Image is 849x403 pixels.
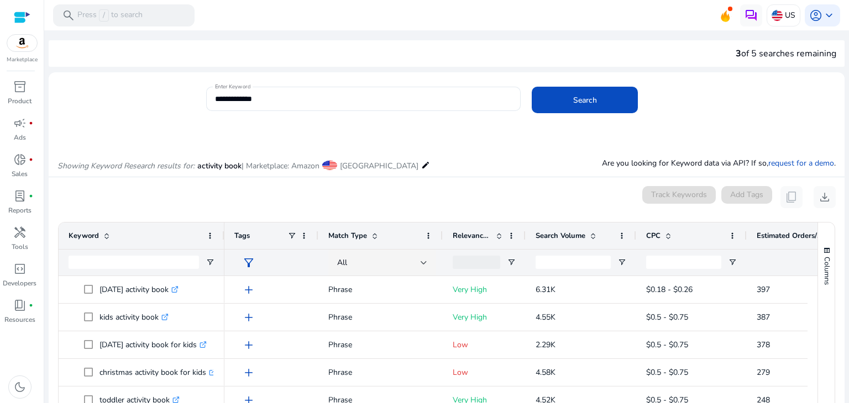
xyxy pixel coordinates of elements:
[573,94,597,106] span: Search
[736,47,741,60] span: 3
[453,306,516,328] p: Very High
[14,132,26,142] p: Ads
[99,361,216,384] p: christmas activity book for kids
[242,311,255,324] span: add
[772,10,783,21] img: us.svg
[822,257,832,285] span: Columns
[536,231,585,241] span: Search Volume
[69,256,199,269] input: Keyword Filter Input
[646,256,721,269] input: CPC Filter Input
[736,47,836,60] div: of 5 searches remaining
[62,9,75,22] span: search
[822,9,836,22] span: keyboard_arrow_down
[785,6,795,25] p: US
[757,312,770,322] span: 387
[29,121,33,125] span: fiber_manual_record
[536,284,555,295] span: 6.31K
[4,315,35,325] p: Resources
[29,303,33,307] span: fiber_manual_record
[646,367,688,378] span: $0.5 - $0.75
[13,262,27,275] span: code_blocks
[3,278,36,288] p: Developers
[536,312,555,322] span: 4.55K
[13,226,27,239] span: handyman
[768,158,834,168] a: request for a demo
[757,340,770,350] span: 378
[532,87,638,113] button: Search
[728,258,737,267] button: Open Filter Menu
[13,153,27,166] span: donut_small
[8,96,32,106] p: Product
[215,83,250,91] mat-label: Enter Keyword
[197,161,242,171] span: activity book
[99,9,109,22] span: /
[242,161,319,171] span: | Marketplace: Amazon
[242,366,255,379] span: add
[602,157,836,169] p: Are you looking for Keyword data via API? If so, .
[12,242,28,252] p: Tools
[809,9,822,22] span: account_circle
[99,333,207,356] p: [DATE] activity book for kids
[507,258,516,267] button: Open Filter Menu
[536,256,611,269] input: Search Volume Filter Input
[8,205,32,215] p: Reports
[646,284,693,295] span: $0.18 - $0.26
[757,231,823,241] span: Estimated Orders/Month
[234,231,250,241] span: Tags
[328,231,367,241] span: Match Type
[12,169,28,179] p: Sales
[57,161,195,171] i: Showing Keyword Research results for:
[7,35,37,51] img: amazon.svg
[453,361,516,384] p: Low
[206,258,214,267] button: Open Filter Menu
[13,116,27,130] span: campaign
[13,380,27,394] span: dark_mode
[242,256,255,269] span: filter_alt
[453,231,491,241] span: Relevance Score
[757,284,770,295] span: 397
[29,157,33,162] span: fiber_manual_record
[328,361,433,384] p: Phrase
[814,186,836,208] button: download
[453,333,516,356] p: Low
[13,189,27,203] span: lab_profile
[421,158,430,172] mat-icon: edit
[646,312,688,322] span: $0.5 - $0.75
[328,333,433,356] p: Phrase
[328,278,433,301] p: Phrase
[617,258,626,267] button: Open Filter Menu
[757,367,770,378] span: 279
[99,306,169,328] p: kids activity book
[536,340,555,350] span: 2.29K
[646,340,688,350] span: $0.5 - $0.75
[242,283,255,296] span: add
[818,190,831,204] span: download
[453,278,516,301] p: Very High
[328,306,433,328] p: Phrase
[13,80,27,93] span: inventory_2
[242,338,255,352] span: add
[536,367,555,378] span: 4.58K
[77,9,143,22] p: Press to search
[646,231,661,241] span: CPC
[337,257,347,268] span: All
[340,161,418,171] span: [GEOGRAPHIC_DATA]
[99,278,179,301] p: [DATE] activity book
[69,231,99,241] span: Keyword
[29,194,33,198] span: fiber_manual_record
[7,56,38,64] p: Marketplace
[13,299,27,312] span: book_4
